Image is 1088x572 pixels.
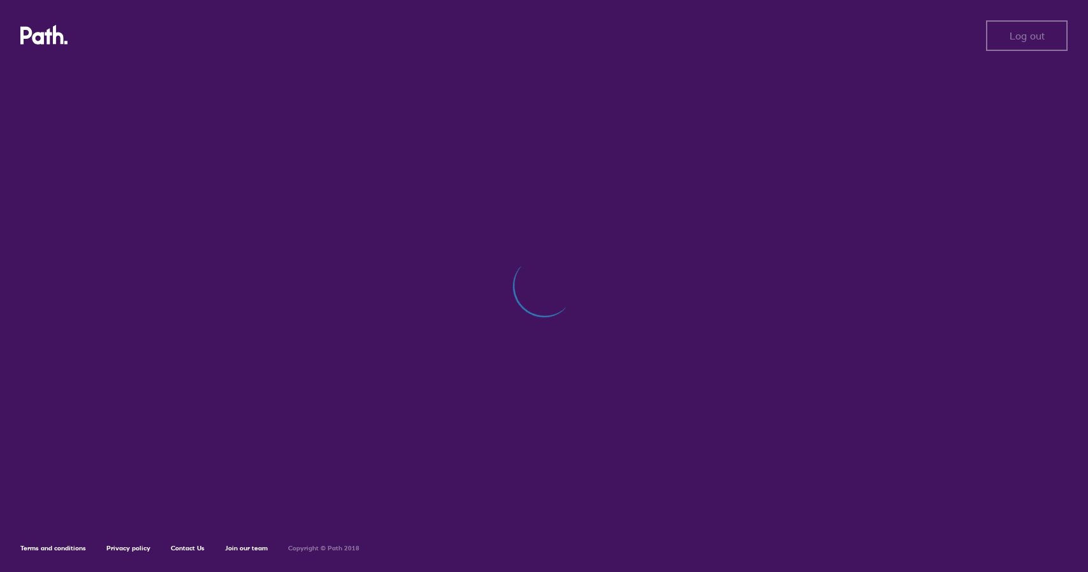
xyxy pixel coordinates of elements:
[225,544,268,552] a: Join our team
[288,545,359,552] h6: Copyright © Path 2018
[986,20,1068,51] button: Log out
[20,544,86,552] a: Terms and conditions
[106,544,150,552] a: Privacy policy
[171,544,205,552] a: Contact Us
[1010,30,1045,41] span: Log out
